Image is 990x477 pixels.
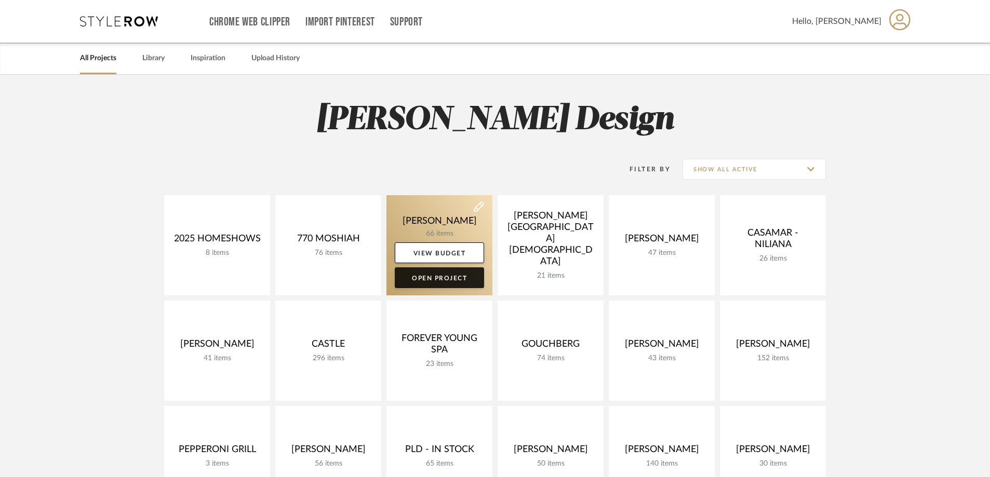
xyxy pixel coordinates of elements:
[617,459,706,468] div: 140 items
[506,338,595,354] div: GOUCHBERG
[172,338,262,354] div: [PERSON_NAME]
[191,51,225,65] a: Inspiration
[506,444,595,459] div: [PERSON_NAME]
[209,18,290,26] a: Chrome Web Clipper
[395,242,484,263] a: View Budget
[728,444,818,459] div: [PERSON_NAME]
[617,249,706,257] div: 47 items
[395,459,484,468] div: 65 items
[172,233,262,249] div: 2025 HOMESHOWS
[728,354,818,363] div: 152 items
[121,101,869,140] h2: [PERSON_NAME] Design
[728,459,818,468] div: 30 items
[390,18,423,26] a: Support
[728,227,818,254] div: CASAMAR - NILIANA
[305,18,375,26] a: Import Pinterest
[284,249,373,257] div: 76 items
[172,249,262,257] div: 8 items
[395,333,484,360] div: FOREVER YOUNG SPA
[792,15,881,28] span: Hello, [PERSON_NAME]
[172,444,262,459] div: PEPPERONI GRILL
[172,354,262,363] div: 41 items
[395,444,484,459] div: PLD - IN STOCK
[728,338,818,354] div: [PERSON_NAME]
[284,338,373,354] div: CASTLE
[395,267,484,288] a: Open Project
[616,164,671,174] div: Filter By
[172,459,262,468] div: 3 items
[617,444,706,459] div: [PERSON_NAME]
[617,338,706,354] div: [PERSON_NAME]
[284,444,373,459] div: [PERSON_NAME]
[506,271,595,280] div: 21 items
[284,233,373,249] div: 770 MOSHIAH
[395,360,484,369] div: 23 items
[251,51,300,65] a: Upload History
[506,210,595,271] div: [PERSON_NAME][GEOGRAPHIC_DATA][DEMOGRAPHIC_DATA]
[617,233,706,249] div: [PERSON_NAME]
[80,51,116,65] a: All Projects
[506,354,595,363] div: 74 items
[617,354,706,363] div: 43 items
[142,51,165,65] a: Library
[506,459,595,468] div: 50 items
[284,459,373,468] div: 56 items
[728,254,818,263] div: 26 items
[284,354,373,363] div: 296 items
